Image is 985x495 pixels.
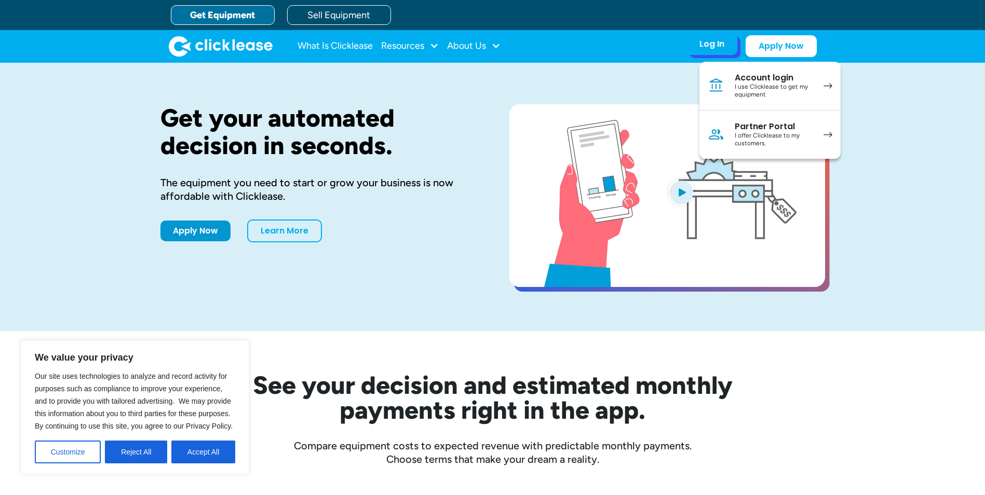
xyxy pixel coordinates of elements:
div: Log In [699,39,724,49]
h2: See your decision and estimated monthly payments right in the app. [202,373,784,422]
nav: Log In [699,62,841,159]
a: Get Equipment [171,5,275,25]
div: The equipment you need to start or grow your business is now affordable with Clicklease. [160,176,476,203]
a: Learn More [247,219,322,242]
div: We value your privacy [21,340,249,474]
div: I offer Clicklease to my customers. [735,132,813,148]
a: Sell Equipment [287,5,391,25]
a: Account loginI use Clicklease to get my equipment [699,62,841,111]
div: Compare equipment costs to expected revenue with predictable monthly payments. Choose terms that ... [160,439,825,466]
p: We value your privacy [35,351,235,364]
button: Reject All [105,441,167,463]
img: Clicklease logo [169,36,273,57]
a: What Is Clicklease [298,36,373,57]
a: open lightbox [509,104,825,287]
div: Account login [735,73,813,83]
img: Person icon [708,126,724,143]
div: About Us [447,36,501,57]
a: Apply Now [160,221,231,241]
span: Our site uses technologies to analyze and record activity for purposes such as compliance to impr... [35,372,233,430]
div: Partner Portal [735,121,813,132]
img: Blue play button logo on a light blue circular background [667,177,695,207]
img: arrow [824,83,832,89]
button: Accept All [171,441,235,463]
div: Resources [381,36,439,57]
h1: Get your automated decision in seconds. [160,104,476,159]
div: I use Clicklease to get my equipment [735,83,813,99]
a: home [169,36,273,57]
a: Apply Now [746,35,817,57]
button: Customize [35,441,101,463]
img: arrow [824,132,832,137]
img: Bank icon [708,77,724,94]
a: Partner PortalI offer Clicklease to my customers. [699,111,841,159]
